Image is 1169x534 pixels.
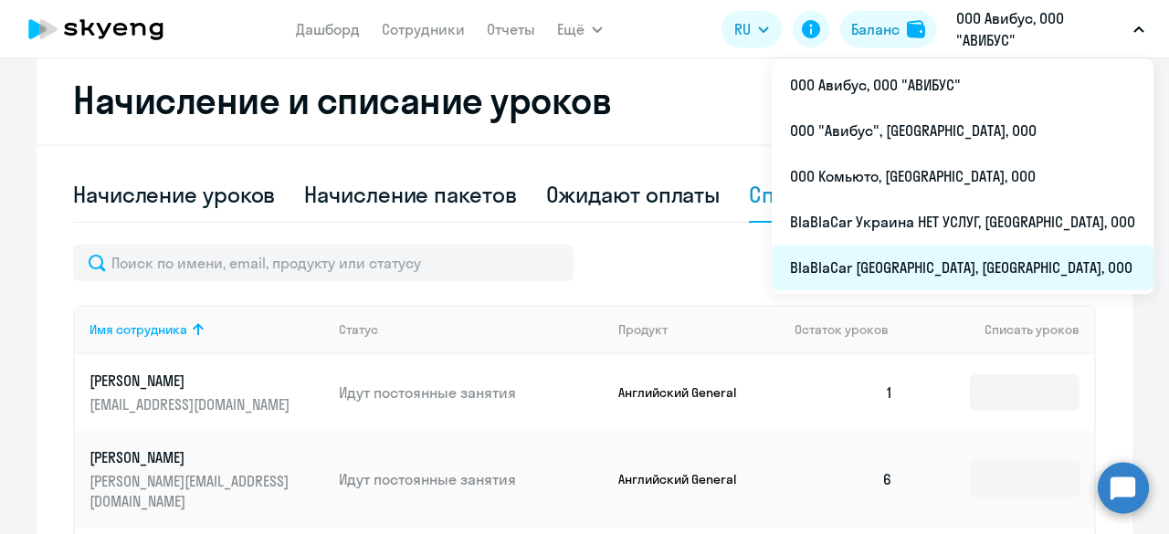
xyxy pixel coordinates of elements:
th: Списать уроков [908,305,1094,354]
div: Начисление уроков [73,180,275,209]
p: ООО Авибус, ООО "АВИБУС" [956,7,1126,51]
a: Отчеты [487,20,535,38]
p: [EMAIL_ADDRESS][DOMAIN_NAME] [90,394,294,414]
div: Начисление пакетов [304,180,516,209]
div: Статус [339,321,604,338]
p: Идут постоянные занятия [339,382,604,403]
button: RU [721,11,782,47]
button: Балансbalance [840,11,936,47]
span: Остаток уроков [795,321,889,338]
a: Сотрудники [382,20,465,38]
a: Дашборд [296,20,360,38]
p: [PERSON_NAME] [90,371,294,391]
p: Идут постоянные занятия [339,469,604,489]
td: 6 [780,431,908,528]
a: [PERSON_NAME][PERSON_NAME][EMAIL_ADDRESS][DOMAIN_NAME] [90,447,324,511]
div: Продукт [618,321,781,338]
button: Ещё [557,11,603,47]
ul: Ещё [772,58,1153,294]
img: balance [907,20,925,38]
span: Ещё [557,18,584,40]
p: [PERSON_NAME][EMAIL_ADDRESS][DOMAIN_NAME] [90,471,294,511]
div: Ожидают оплаты [546,180,721,209]
input: Поиск по имени, email, продукту или статусу [73,245,574,281]
div: Списание уроков [749,180,928,209]
td: 1 [780,354,908,431]
div: Имя сотрудника [90,321,187,338]
p: Английский General [618,384,755,401]
button: ООО Авибус, ООО "АВИБУС" [947,7,1153,51]
div: Баланс [851,18,900,40]
h2: Начисление и списание уроков [73,79,1096,122]
p: Английский General [618,471,755,487]
div: Остаток уроков [795,321,908,338]
p: [PERSON_NAME] [90,447,294,467]
span: RU [734,18,751,40]
div: Статус [339,321,378,338]
a: [PERSON_NAME][EMAIL_ADDRESS][DOMAIN_NAME] [90,371,324,414]
div: Продукт [618,321,668,338]
div: Имя сотрудника [90,321,324,338]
